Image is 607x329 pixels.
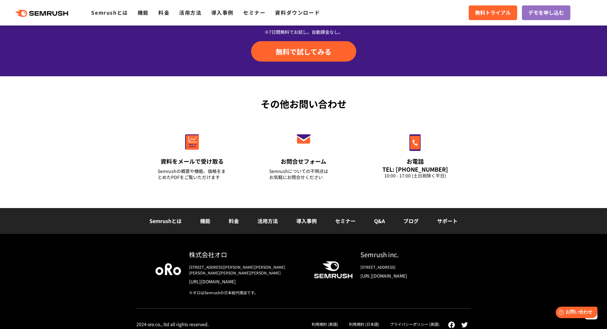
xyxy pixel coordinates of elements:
div: 10:00 - 17:00 (土日祝除く平日) [381,173,450,179]
div: Semrush inc. [360,250,452,259]
a: 機能 [138,9,149,16]
a: お問合せフォーム Semrushについての不明点はお気軽にお問合せください [256,121,351,188]
a: 資料ダウンロード [275,9,320,16]
a: ブログ [403,217,419,225]
div: その他お問い合わせ [136,97,471,111]
a: 料金 [158,9,170,16]
div: Semrushについての不明点は お気軽にお問合せください [269,168,338,180]
div: [STREET_ADDRESS] [360,264,452,270]
div: Semrushの概要や機能、価格をまとめたPDFをご覧いただけます [158,168,227,180]
img: twitter [461,322,468,327]
a: サポート [437,217,458,225]
div: お問合せフォーム [269,157,338,165]
div: ※7日間無料でお試し。自動課金なし。 [136,29,471,35]
span: 無料で試してみる [276,47,331,56]
a: Q&A [374,217,385,225]
a: 資料をメールで受け取る Semrushの概要や機能、価格をまとめたPDFをご覧いただけます [144,121,240,188]
img: facebook [448,321,455,328]
a: 無料で試してみる [251,41,356,62]
img: oro company [155,263,181,275]
a: 活用方法 [179,9,201,16]
a: 利用規約 (英語) [312,321,338,327]
div: お電話 [381,157,450,165]
a: セミナー [335,217,356,225]
span: 無料トライアル [475,9,511,17]
a: Semrushとは [149,217,182,225]
div: 株式会社オロ [189,250,304,259]
a: Semrushとは [91,9,128,16]
a: [URL][DOMAIN_NAME] [189,278,304,285]
div: 2024 oro co., ltd all rights reserved. [136,321,209,327]
a: 導入事例 [296,217,317,225]
a: デモを申し込む [522,5,570,20]
span: デモを申し込む [528,9,564,17]
div: TEL: [PHONE_NUMBER] [381,166,450,173]
a: セミナー [243,9,265,16]
a: 無料トライアル [469,5,517,20]
iframe: Help widget launcher [550,304,600,322]
a: プライバシーポリシー (英語) [390,321,439,327]
a: 導入事例 [211,9,234,16]
div: 資料をメールで受け取る [158,157,227,165]
a: 活用方法 [257,217,278,225]
div: ※オロはSemrushの日本総代理店です。 [189,290,304,295]
a: 機能 [200,217,210,225]
a: 利用規約 (日本語) [349,321,379,327]
a: [URL][DOMAIN_NAME] [360,273,452,279]
div: [STREET_ADDRESS][PERSON_NAME][PERSON_NAME][PERSON_NAME][PERSON_NAME][PERSON_NAME] [189,264,304,276]
a: 料金 [229,217,239,225]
